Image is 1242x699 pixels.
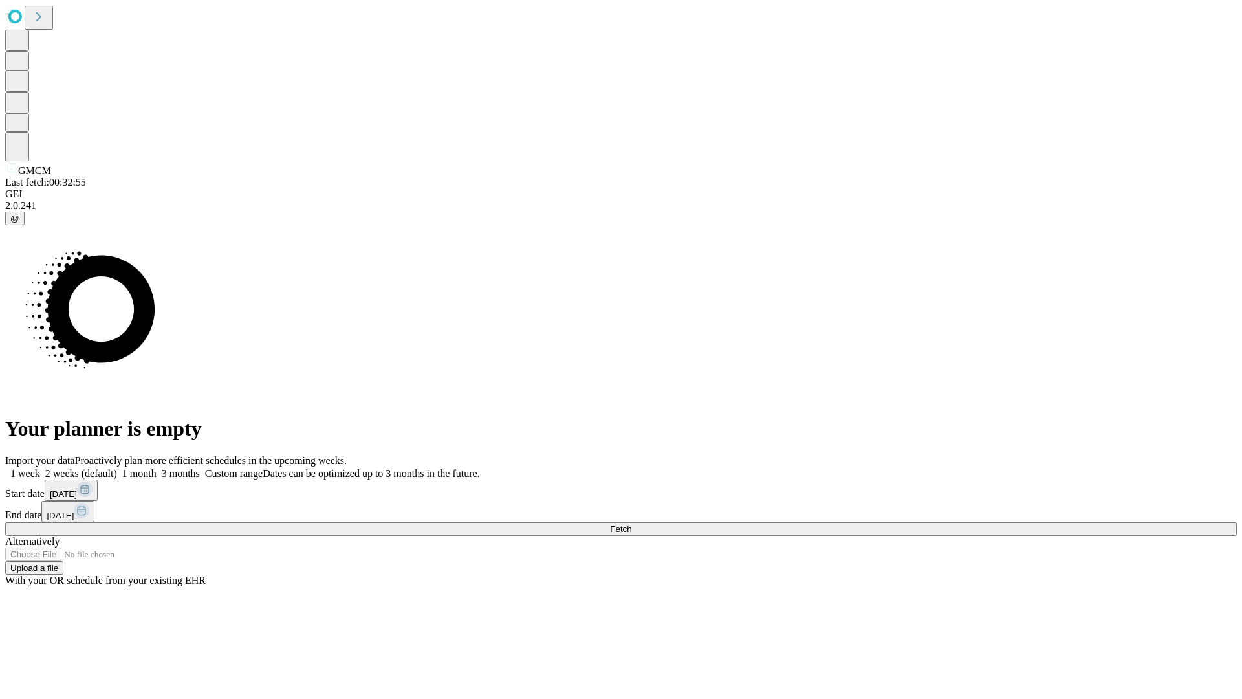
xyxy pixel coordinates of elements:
[45,468,117,479] span: 2 weeks (default)
[5,188,1237,200] div: GEI
[5,480,1237,501] div: Start date
[5,522,1237,536] button: Fetch
[122,468,157,479] span: 1 month
[5,536,60,547] span: Alternatively
[5,177,86,188] span: Last fetch: 00:32:55
[205,468,263,479] span: Custom range
[162,468,200,479] span: 3 months
[47,511,74,520] span: [DATE]
[5,417,1237,441] h1: Your planner is empty
[5,561,63,575] button: Upload a file
[5,575,206,586] span: With your OR schedule from your existing EHR
[5,212,25,225] button: @
[5,501,1237,522] div: End date
[10,468,40,479] span: 1 week
[263,468,479,479] span: Dates can be optimized up to 3 months in the future.
[45,480,98,501] button: [DATE]
[41,501,94,522] button: [DATE]
[610,524,631,534] span: Fetch
[75,455,347,466] span: Proactively plan more efficient schedules in the upcoming weeks.
[5,200,1237,212] div: 2.0.241
[50,489,77,499] span: [DATE]
[10,214,19,223] span: @
[18,165,51,176] span: GMCM
[5,455,75,466] span: Import your data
